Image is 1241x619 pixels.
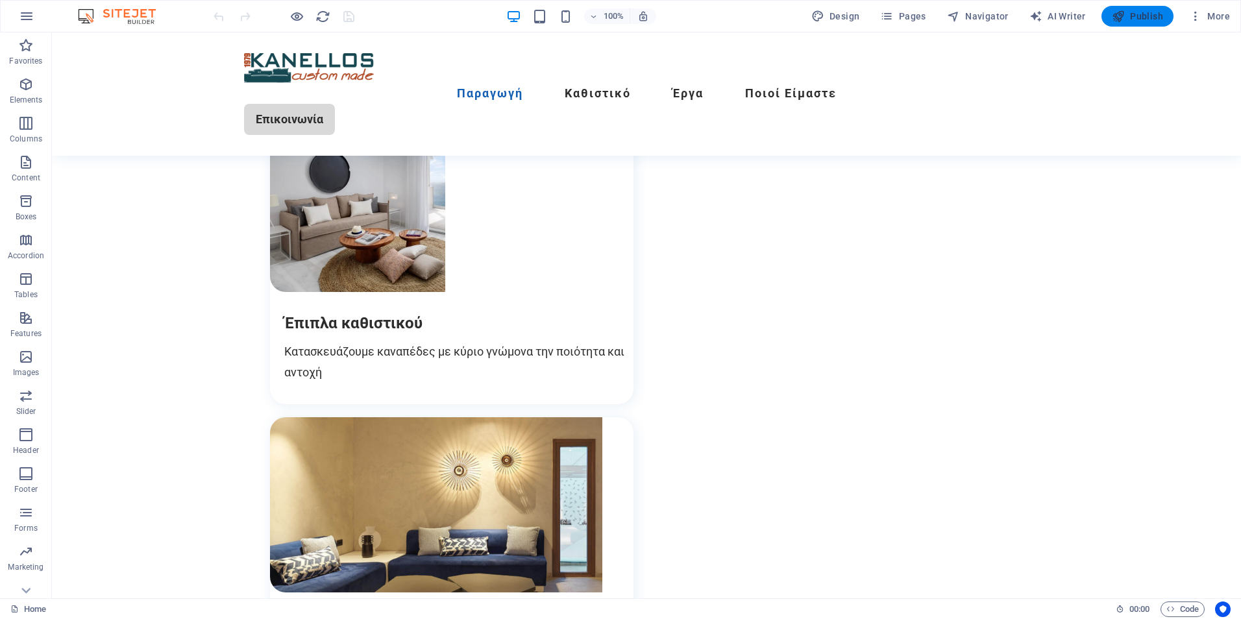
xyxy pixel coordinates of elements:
[10,328,42,339] p: Features
[10,134,42,144] p: Columns
[16,406,36,417] p: Slider
[9,56,42,66] p: Favorites
[1112,10,1163,23] span: Publish
[1029,10,1086,23] span: AI Writer
[880,10,926,23] span: Pages
[1166,601,1199,617] span: Code
[289,8,304,24] button: Click here to leave preview mode and continue editing
[10,601,46,617] a: Click to cancel selection. Double-click to open Pages
[584,8,630,24] button: 100%
[14,523,38,533] p: Forms
[12,173,40,183] p: Content
[604,8,624,24] h6: 100%
[1138,604,1140,614] span: :
[10,95,43,105] p: Elements
[8,250,44,261] p: Accordion
[315,9,330,24] i: Reload page
[811,10,860,23] span: Design
[14,289,38,300] p: Tables
[14,484,38,494] p: Footer
[806,6,865,27] button: Design
[13,367,40,378] p: Images
[1101,6,1173,27] button: Publish
[875,6,931,27] button: Pages
[1129,601,1149,617] span: 00 00
[1184,6,1235,27] button: More
[1189,10,1230,23] span: More
[637,10,649,22] i: On resize automatically adjust zoom level to fit chosen device.
[1116,601,1150,617] h6: Session time
[13,445,39,455] p: Header
[942,6,1014,27] button: Navigator
[806,6,865,27] div: Design (Ctrl+Alt+Y)
[315,8,330,24] button: reload
[75,8,172,24] img: Editor Logo
[16,212,37,222] p: Boxes
[1215,601,1231,617] button: Usercentrics
[1024,6,1091,27] button: AI Writer
[8,562,43,572] p: Marketing
[1161,601,1205,617] button: Code
[947,10,1009,23] span: Navigator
